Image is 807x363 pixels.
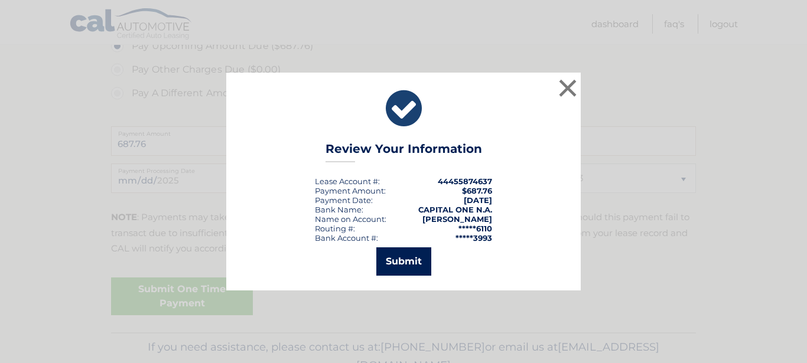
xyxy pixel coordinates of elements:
[556,76,580,100] button: ×
[315,195,371,205] span: Payment Date
[462,186,492,195] span: $687.76
[438,176,492,186] strong: 44455874637
[315,176,380,186] div: Lease Account #:
[315,195,373,205] div: :
[418,205,492,214] strong: CAPITAL ONE N.A.
[464,195,492,205] span: [DATE]
[315,214,386,224] div: Name on Account:
[315,205,363,214] div: Bank Name:
[422,214,492,224] strong: [PERSON_NAME]
[315,224,355,233] div: Routing #:
[376,247,431,276] button: Submit
[326,142,482,162] h3: Review Your Information
[315,186,386,195] div: Payment Amount:
[315,233,378,243] div: Bank Account #:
